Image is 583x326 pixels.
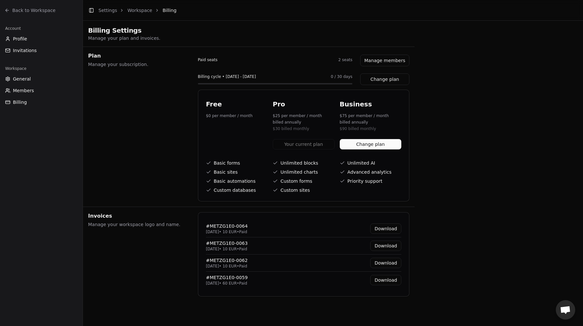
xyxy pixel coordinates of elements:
[3,5,80,16] a: Back to Workspace
[370,241,401,251] a: Download
[98,8,117,13] a: Settings
[280,187,310,193] span: Custom sites
[88,212,190,220] h2: Invoices
[88,26,409,35] h1: Billing Settings
[280,160,318,166] span: Unlimited blocks
[206,274,248,281] span: # METZG1E0-0059
[3,23,80,34] div: Account
[3,74,80,84] button: General
[214,169,238,175] span: Basic sites
[273,98,334,111] div: Pro
[206,281,248,286] span: [DATE] • 60 EUR • Paid
[370,275,401,285] a: Download
[340,113,401,118] div: $75 per member / month
[88,35,409,41] p: Manage your plan and invoices.
[206,229,248,234] span: [DATE] • 10 EUR • Paid
[331,74,352,79] p: 0 / 30 days
[280,169,318,175] span: Unlimited charts
[206,98,268,111] div: Free
[370,258,401,268] a: Download
[273,113,334,118] div: $25 per member / month
[273,126,334,131] div: $30 billed monthly
[206,264,248,269] span: [DATE] • 10 EUR • Paid
[13,99,27,105] span: Billing
[88,61,190,68] p: Manage your subscription.
[198,74,321,79] p: Billing cycle • [DATE] - [DATE]
[214,160,240,166] span: Basic forms
[206,246,248,252] span: [DATE] • 10 EUR • Paid
[348,160,375,166] span: Unlimited AI
[163,7,177,14] span: Billing
[3,97,80,107] button: Billing
[280,178,312,184] span: Custom forms
[348,178,383,184] span: Priority support
[340,126,401,131] div: $90 billed monthly
[3,34,80,44] button: Profile
[214,187,256,193] span: Custom databases
[198,57,328,62] p: Paid seats
[340,98,401,111] div: Business
[370,223,401,234] a: Download
[3,85,80,96] button: Members
[273,120,334,125] div: billed annually
[214,178,256,184] span: Basic automations
[98,7,177,14] nav: breadcrumb
[88,221,190,228] p: Manage your workspace logo and name.
[13,36,27,42] span: Profile
[88,52,190,60] h2: Plan
[12,7,55,14] span: Back to Workspace
[206,257,248,264] span: # METZG1E0-0062
[338,57,352,62] p: 2 seats
[360,55,409,66] button: Manage members
[340,120,401,125] div: billed annually
[556,300,575,320] div: Open chat
[127,8,152,13] a: Workspace
[13,76,31,82] span: General
[206,223,248,229] span: # METZG1E0-0064
[13,47,37,54] span: Invitations
[206,240,248,246] span: # METZG1E0-0063
[13,87,34,94] span: Members
[360,73,409,85] button: Change plan
[206,113,268,118] div: $0 per member / month
[3,45,80,56] button: Invitations
[340,139,401,149] button: Change plan
[348,169,392,175] span: Advanced analytics
[3,63,80,74] div: Workspace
